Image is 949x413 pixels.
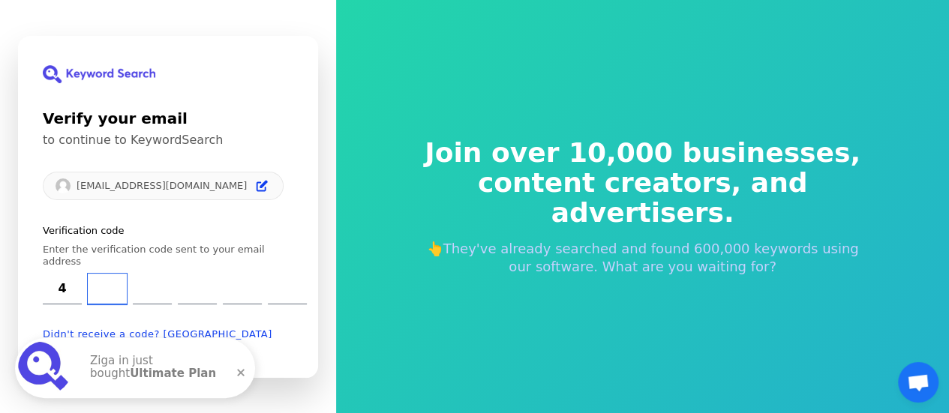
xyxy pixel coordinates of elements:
p: Verification code [43,224,293,238]
p: Enter the verification code sent to your email address [43,244,293,268]
button: Didn't receive a code? [GEOGRAPHIC_DATA] [43,328,272,340]
a: Open chat [898,362,938,403]
span: content creators, and advertisers. [415,168,871,228]
span: Join over 10,000 businesses, [415,138,871,168]
h1: Verify your email [43,107,293,130]
strong: Ultimate Plan [130,367,216,380]
input: Digit 4 [178,274,217,304]
input: Digit 6 [268,274,307,304]
p: 👆They've already searched and found 600,000 keywords using our software. What are you waiting for? [415,240,871,276]
button: Edit [253,177,271,195]
p: Ziga in just bought [90,355,240,382]
p: [EMAIL_ADDRESS][DOMAIN_NAME] [77,180,247,192]
input: Digit 5 [223,274,262,304]
p: to continue to KeywordSearch [43,133,293,148]
input: Digit 3 [133,274,172,304]
img: Ultimate Plan [18,341,72,395]
img: KeywordSearch [43,65,155,83]
input: Enter verification code. Digit 1 [43,274,82,304]
input: Digit 2 [88,274,127,304]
